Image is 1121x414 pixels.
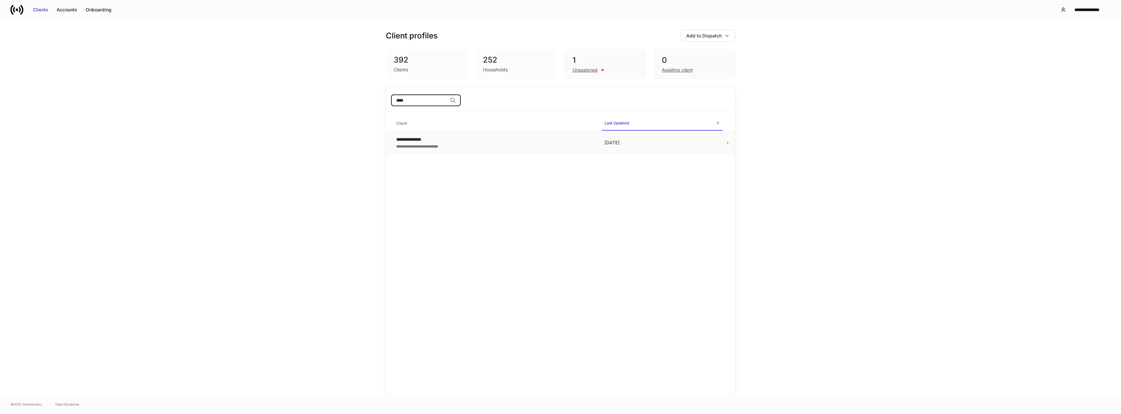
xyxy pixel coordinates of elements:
button: Add to Dispatch [681,30,735,42]
span: © 2025 OneAdvisory [10,402,42,407]
div: Add to Dispatch [686,33,722,39]
div: Accounts [57,7,77,13]
button: Accounts [52,5,81,15]
div: 1 [573,55,638,65]
h6: Client [396,120,407,126]
h6: Last Updated [604,120,629,126]
div: Onboarding [86,7,111,13]
div: 392 [394,55,459,65]
p: [DATE] [604,139,720,146]
div: Clients [394,66,408,73]
span: Last Updated [602,117,722,131]
div: 252 [483,55,549,65]
div: Clients [33,7,48,13]
div: Households [483,66,508,73]
div: 0 [662,55,727,65]
a: Data Disclaimer [55,402,80,407]
div: Unassigned [573,67,598,73]
button: Clients [29,5,52,15]
button: Onboarding [81,5,116,15]
div: 0Awaiting client [654,50,735,79]
div: 1Unassigned [564,50,646,79]
h3: Client profiles [386,31,438,41]
div: Awaiting client [662,67,693,73]
span: Client [394,117,597,130]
